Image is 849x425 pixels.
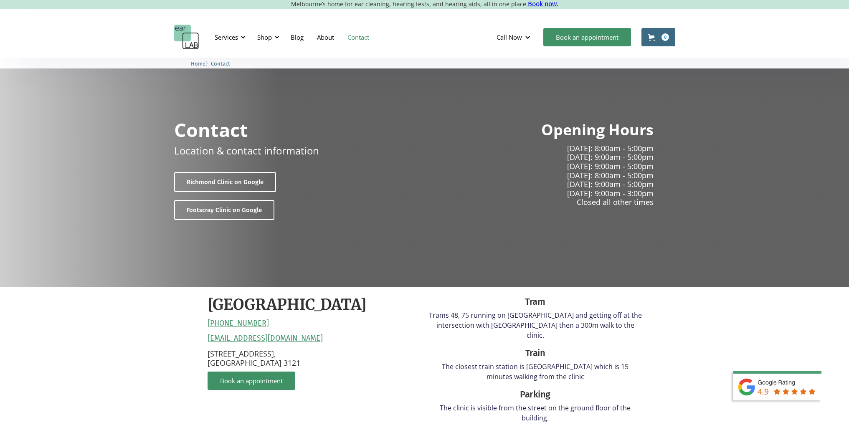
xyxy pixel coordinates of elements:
[429,362,642,382] p: The closest train station is [GEOGRAPHIC_DATA] which is 15 minutes walking from the clinic
[257,33,272,41] div: Shop
[211,59,230,67] a: Contact
[431,144,654,207] p: [DATE]: 8:00am - 5:00pm [DATE]: 9:00am - 5:00pm [DATE]: 9:00am - 5:00pm [DATE]: 8:00am - 5:00pm [...
[310,25,341,49] a: About
[429,347,642,360] div: Train
[541,120,654,140] h2: Opening Hours
[641,28,675,46] a: Open cart
[252,25,282,50] div: Shop
[284,25,310,49] a: Blog
[208,319,269,328] a: [PHONE_NUMBER]
[174,25,199,50] a: home
[210,25,248,50] div: Services
[208,295,367,315] h2: [GEOGRAPHIC_DATA]
[429,310,642,340] p: Trams 48, 75 running on [GEOGRAPHIC_DATA] and getting off at the intersection with [GEOGRAPHIC_DA...
[191,61,205,67] span: Home
[208,372,295,390] a: Book an appointment
[208,334,323,343] a: [EMAIL_ADDRESS][DOMAIN_NAME]
[661,33,669,41] div: 0
[174,200,274,220] a: Footscray Clinic on Google
[543,28,631,46] a: Book an appointment
[429,388,642,401] div: Parking
[174,172,276,192] a: Richmond Clinic on Google
[174,143,319,158] p: Location & contact information
[191,59,211,68] li: 〉
[191,59,205,67] a: Home
[211,61,230,67] span: Contact
[174,120,248,139] h1: Contact
[429,295,642,309] div: Tram
[341,25,376,49] a: Contact
[215,33,238,41] div: Services
[497,33,522,41] div: Call Now
[208,349,421,367] p: [STREET_ADDRESS], [GEOGRAPHIC_DATA] 3121
[490,25,539,50] div: Call Now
